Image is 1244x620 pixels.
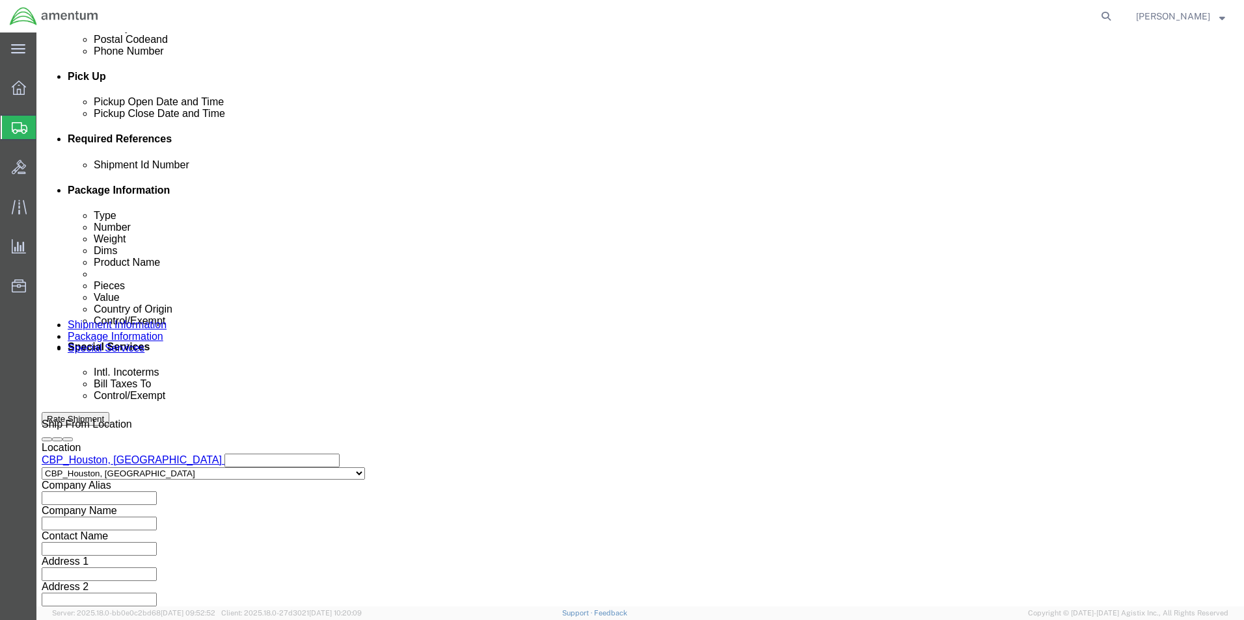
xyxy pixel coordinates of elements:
a: Feedback [594,609,627,617]
span: Server: 2025.18.0-bb0e0c2bd68 [52,609,215,617]
img: logo [9,6,99,26]
span: Rosemarie Coey [1136,9,1210,23]
a: Support [562,609,595,617]
button: [PERSON_NAME] [1135,8,1226,24]
span: [DATE] 10:20:09 [309,609,362,617]
span: [DATE] 09:52:52 [161,609,215,617]
span: Copyright © [DATE]-[DATE] Agistix Inc., All Rights Reserved [1028,608,1228,619]
iframe: FS Legacy Container [36,32,1244,606]
span: Client: 2025.18.0-27d3021 [221,609,362,617]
